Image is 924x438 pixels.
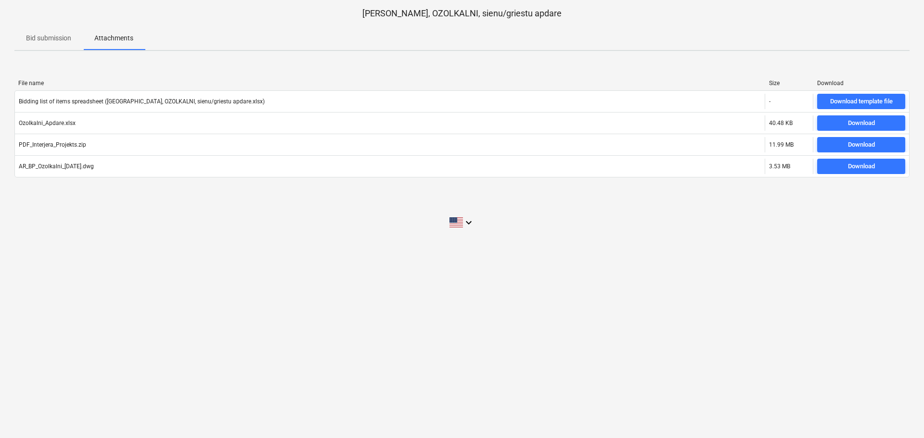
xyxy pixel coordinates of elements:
button: Download [817,115,905,131]
p: Attachments [94,33,133,43]
button: Download template file [817,94,905,109]
button: Download [817,137,905,152]
div: AR_BP_Ozolkalni_[DATE].dwg [19,163,94,170]
div: 40.48 KB [769,120,793,126]
div: Ozolkalni_Apdare.xlsx [19,120,76,126]
div: Download [848,139,875,150]
div: File name [18,80,761,87]
div: Download [817,80,906,87]
button: Download [817,159,905,174]
div: 11.99 MB [769,141,794,148]
i: keyboard_arrow_down [463,217,475,228]
div: Bidding list of items spreadsheet ([GEOGRAPHIC_DATA], OZOLKALNI, sienu/griestu apdare.xlsx) [19,98,265,105]
div: Download [848,161,875,172]
div: Download template file [830,96,893,107]
div: Size [769,80,809,87]
div: 3.53 MB [769,163,790,170]
p: [PERSON_NAME], OZOLKALNI, sienu/griestu apdare [14,8,910,19]
div: Download [848,118,875,129]
div: - [769,98,770,105]
div: PDF_Interjera_Projekts.zip [19,141,86,148]
p: Bid submission [26,33,71,43]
